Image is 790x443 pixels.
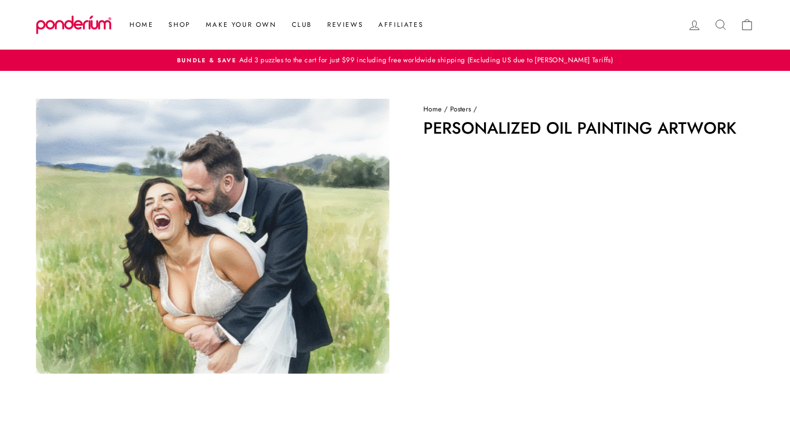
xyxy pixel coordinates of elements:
a: Make Your Own [198,16,284,34]
a: Shop [161,16,198,34]
span: Bundle & Save [177,56,237,64]
a: Home [122,16,161,34]
a: Club [284,16,320,34]
a: Affiliates [371,16,431,34]
span: Add 3 puzzles to the cart for just $99 including free worldwide shipping (Excluding US due to [PE... [237,55,613,65]
span: / [473,104,477,114]
h1: Personalized Oil Painting Artwork [423,120,754,136]
ul: Primary [117,16,431,34]
span: / [444,104,448,114]
img: Ponderium [36,15,112,34]
nav: breadcrumbs [423,104,754,115]
a: Bundle & SaveAdd 3 puzzles to the cart for just $99 including free worldwide shipping (Excluding ... [38,55,752,66]
a: Reviews [320,16,371,34]
a: Home [423,104,442,114]
a: Posters [450,104,471,114]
